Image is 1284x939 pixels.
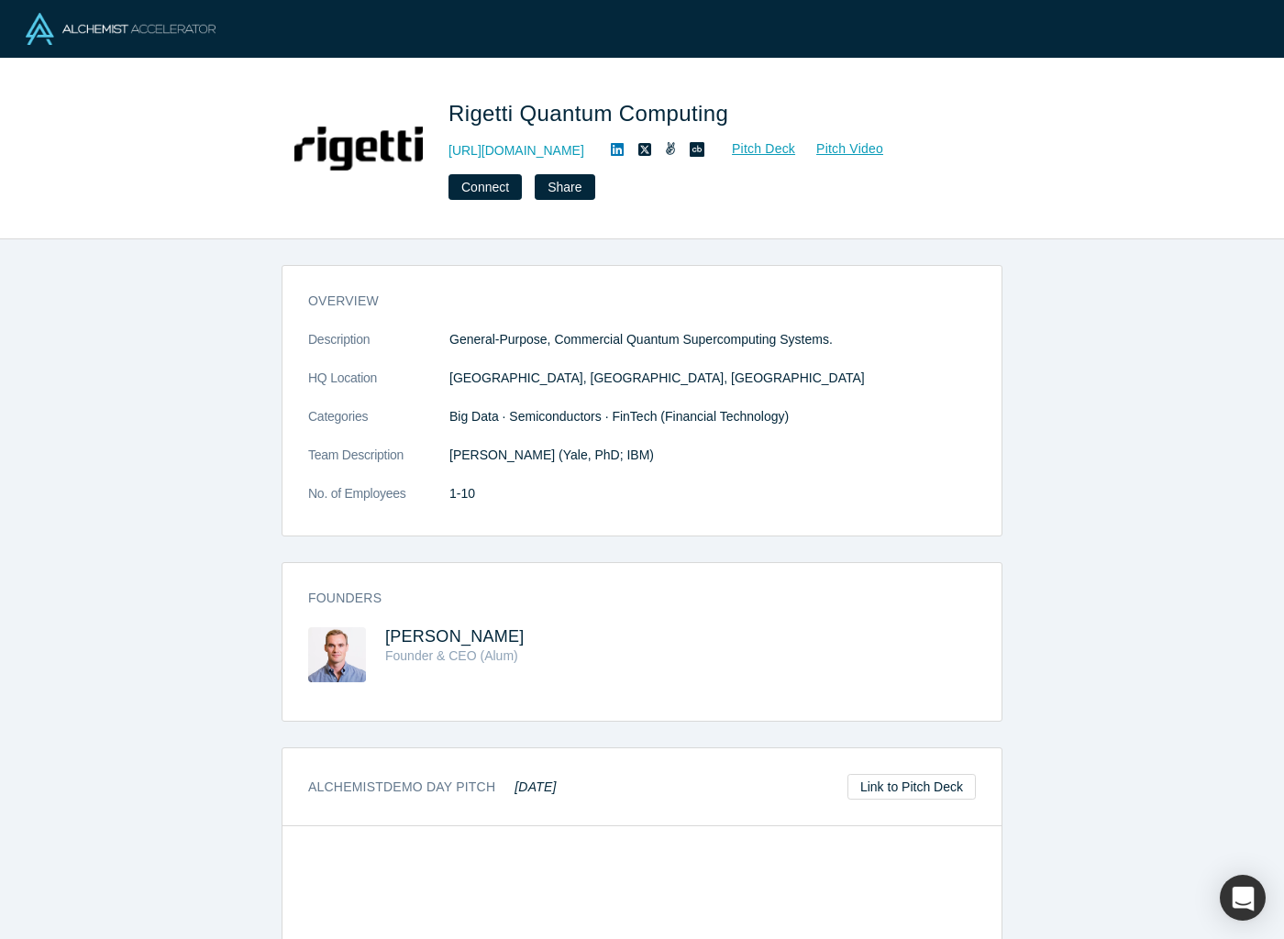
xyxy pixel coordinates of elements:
[449,484,976,503] dd: 1-10
[515,779,556,794] em: [DATE]
[448,141,584,160] a: [URL][DOMAIN_NAME]
[308,589,950,608] h3: Founders
[448,174,522,200] button: Connect
[385,648,518,663] span: Founder & CEO (Alum)
[449,369,976,388] dd: [GEOGRAPHIC_DATA], [GEOGRAPHIC_DATA], [GEOGRAPHIC_DATA]
[294,84,423,213] img: Rigetti Quantum Computing's Logo
[26,13,216,45] img: Alchemist Logo
[308,484,449,523] dt: No. of Employees
[796,138,884,160] a: Pitch Video
[308,446,449,484] dt: Team Description
[308,330,449,369] dt: Description
[308,292,950,311] h3: overview
[308,778,557,797] h3: Alchemist Demo Day Pitch
[308,627,366,682] img: Chad Rigetti's Profile Image
[308,369,449,407] dt: HQ Location
[448,101,735,126] span: Rigetti Quantum Computing
[535,174,594,200] button: Share
[449,446,976,465] p: [PERSON_NAME] (Yale, PhD; IBM)
[847,774,976,800] a: Link to Pitch Deck
[385,627,525,646] a: [PERSON_NAME]
[712,138,796,160] a: Pitch Deck
[449,409,789,424] span: Big Data · Semiconductors · FinTech (Financial Technology)
[449,330,976,349] p: General-Purpose, Commercial Quantum Supercomputing Systems.
[308,407,449,446] dt: Categories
